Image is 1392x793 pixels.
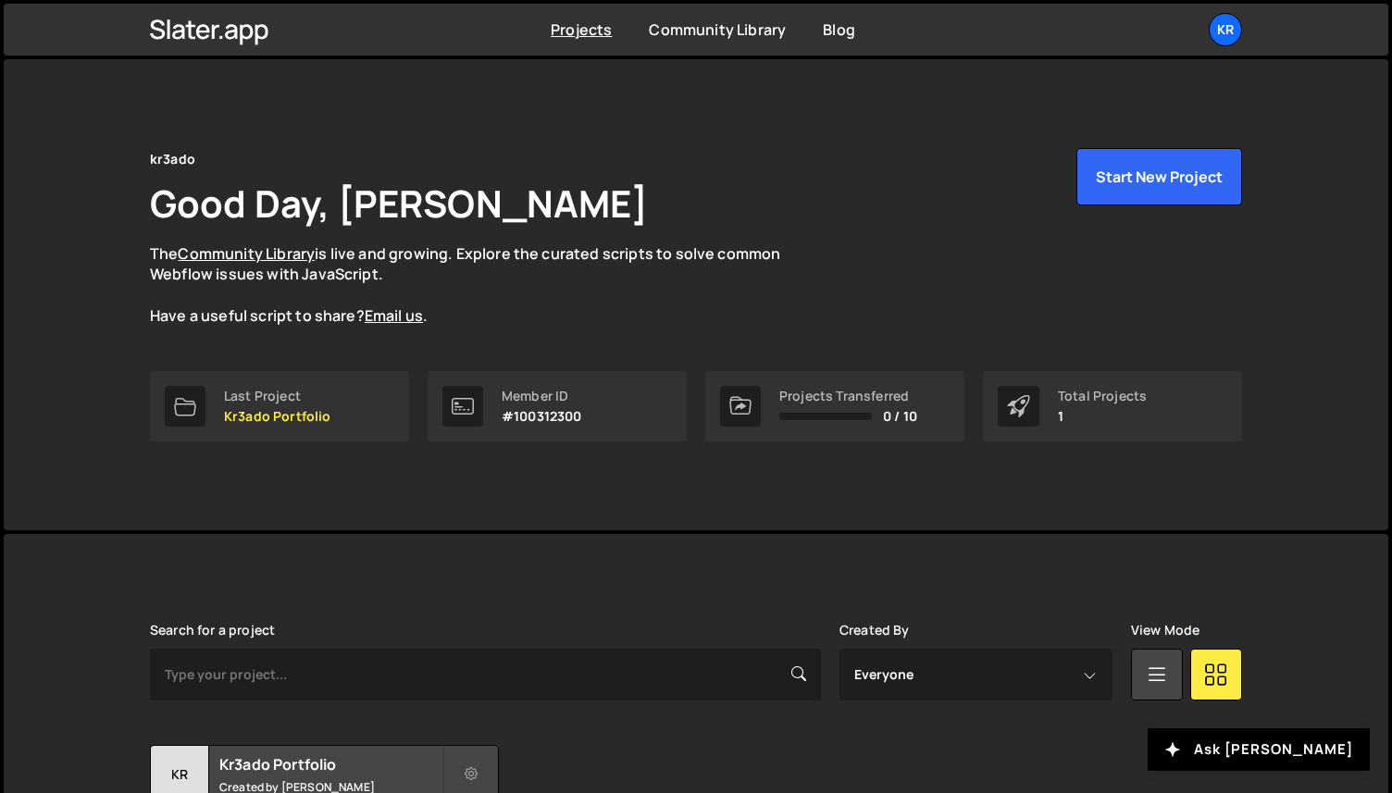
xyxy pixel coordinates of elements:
[502,389,582,403] div: Member ID
[150,623,275,638] label: Search for a project
[1148,728,1370,771] button: Ask [PERSON_NAME]
[1058,409,1147,424] p: 1
[1076,148,1242,205] button: Start New Project
[150,148,195,170] div: kr3ado
[502,409,582,424] p: #100312300
[365,305,423,326] a: Email us
[779,389,917,403] div: Projects Transferred
[178,243,315,264] a: Community Library
[150,243,816,327] p: The is live and growing. Explore the curated scripts to solve common Webflow issues with JavaScri...
[150,649,821,700] input: Type your project...
[150,371,409,441] a: Last Project Kr3ado Portfolio
[839,623,910,638] label: Created By
[224,409,331,424] p: Kr3ado Portfolio
[219,754,442,774] h2: Kr3ado Portfolio
[1209,13,1242,46] a: kr
[649,19,786,40] a: Community Library
[1058,389,1147,403] div: Total Projects
[224,389,331,403] div: Last Project
[1131,623,1199,638] label: View Mode
[883,409,917,424] span: 0 / 10
[551,19,612,40] a: Projects
[823,19,855,40] a: Blog
[150,178,648,229] h1: Good Day, [PERSON_NAME]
